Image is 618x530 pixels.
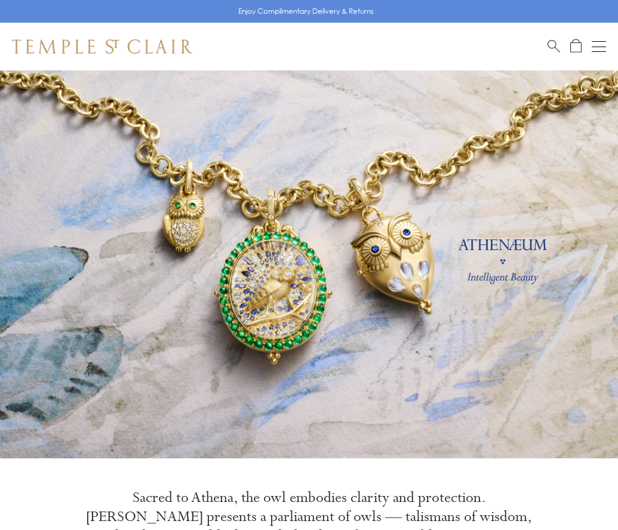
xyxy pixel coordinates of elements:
p: Enjoy Complimentary Delivery & Returns [238,5,374,17]
a: Search [548,39,560,54]
img: Temple St. Clair [12,39,192,54]
button: Open navigation [592,39,606,54]
a: Open Shopping Bag [570,39,582,54]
